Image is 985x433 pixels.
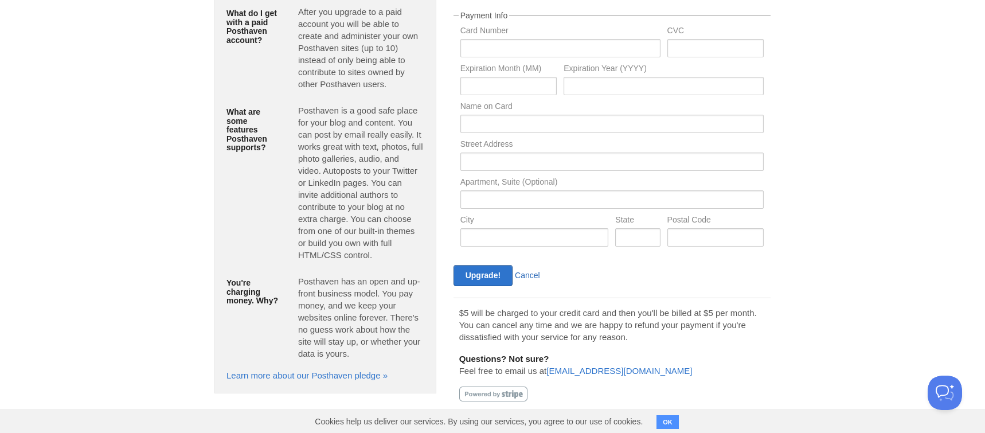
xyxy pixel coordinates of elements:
p: Posthaven has an open and up-front business model. You pay money, and we keep your websites onlin... [298,275,424,360]
input: Upgrade! [454,265,513,286]
p: Feel free to email us at [459,353,765,377]
button: OK [656,415,679,429]
p: After you upgrade to a paid account you will be able to create and administer your own Posthaven ... [298,6,424,90]
p: $5 will be charged to your credit card and then you'll be billed at $5 per month. You can cancel ... [459,307,765,343]
a: [EMAIL_ADDRESS][DOMAIN_NAME] [546,366,692,376]
b: Questions? Not sure? [459,354,549,364]
span: Cookies help us deliver our services. By using our services, you agree to our use of cookies. [303,410,654,433]
label: Postal Code [667,216,764,227]
h5: What are some features Posthaven supports? [226,108,281,152]
legend: Payment Info [459,11,510,19]
a: Learn more about our Posthaven pledge » [226,370,388,380]
a: Cancel [515,271,540,280]
label: Street Address [460,140,764,151]
label: CVC [667,26,764,37]
h5: What do I get with a paid Posthaven account? [226,9,281,45]
label: City [460,216,609,227]
label: Name on Card [460,102,764,113]
label: Card Number [460,26,660,37]
label: Apartment, Suite (Optional) [460,178,764,189]
iframe: Help Scout Beacon - Open [928,376,962,410]
label: State [615,216,660,227]
h5: You're charging money. Why? [226,279,281,305]
label: Expiration Year (YYYY) [564,64,764,75]
p: Posthaven is a good safe place for your blog and content. You can post by email really easily. It... [298,104,424,261]
label: Expiration Month (MM) [460,64,557,75]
